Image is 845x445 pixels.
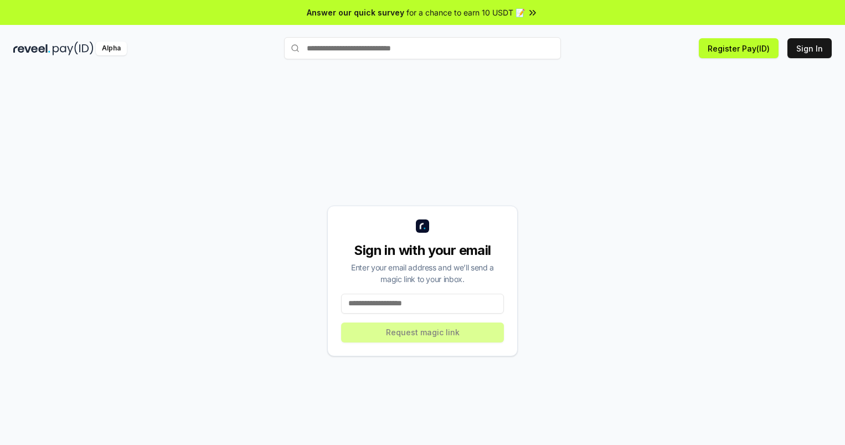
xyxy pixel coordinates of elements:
img: pay_id [53,42,94,55]
button: Register Pay(ID) [699,38,779,58]
span: for a chance to earn 10 USDT 📝 [406,7,525,18]
button: Sign In [787,38,832,58]
div: Alpha [96,42,127,55]
img: logo_small [416,219,429,233]
div: Sign in with your email [341,242,504,259]
img: reveel_dark [13,42,50,55]
div: Enter your email address and we’ll send a magic link to your inbox. [341,262,504,285]
span: Answer our quick survey [307,7,404,18]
